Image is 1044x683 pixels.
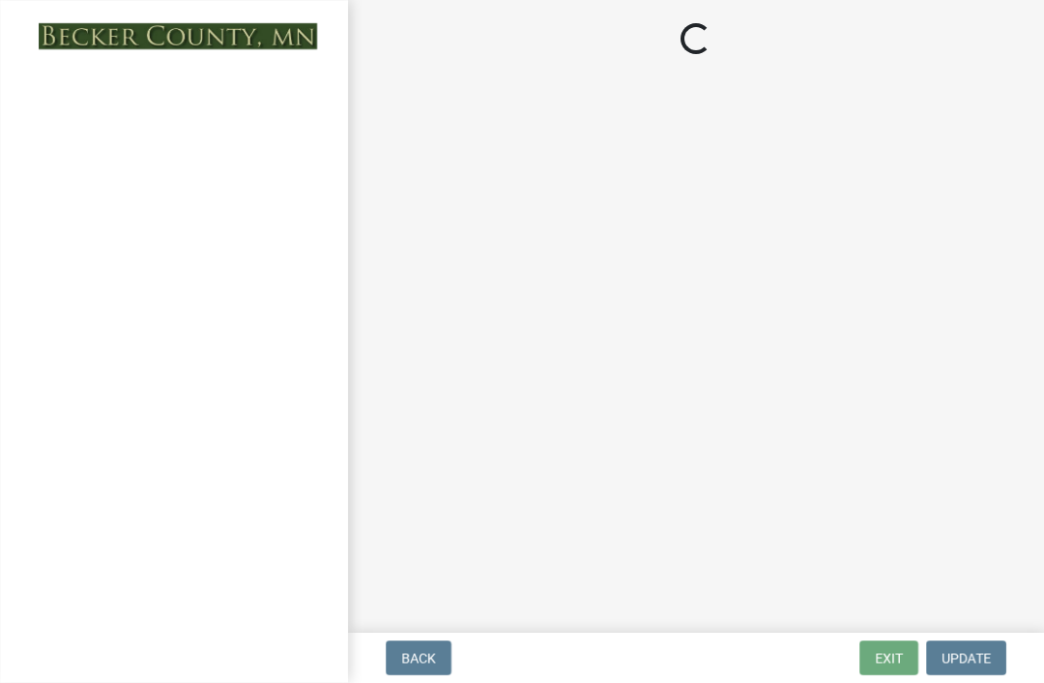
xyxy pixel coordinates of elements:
span: Update [942,650,991,666]
button: Back [386,640,451,675]
img: Becker County, Minnesota [39,23,317,49]
button: Exit [859,640,918,675]
span: Back [401,650,436,666]
button: Update [926,640,1006,675]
